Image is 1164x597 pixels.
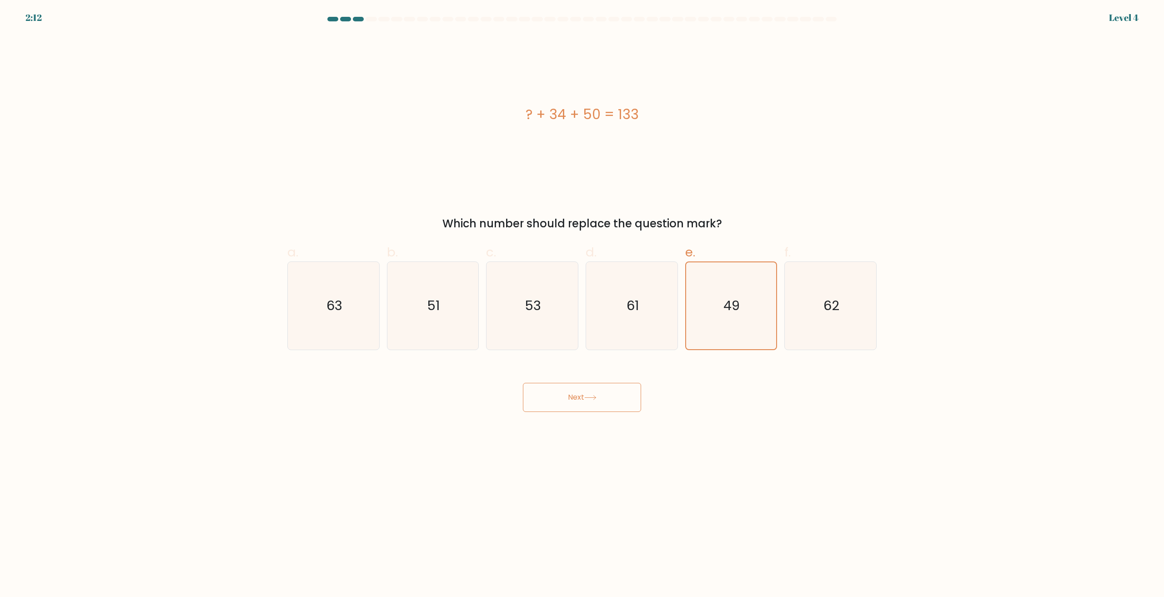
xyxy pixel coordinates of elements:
div: 2:12 [25,11,42,25]
text: 51 [427,297,440,315]
text: 62 [823,297,839,315]
text: 53 [525,297,542,315]
div: Level 4 [1109,11,1139,25]
span: e. [685,243,695,261]
text: 49 [724,297,740,315]
span: b. [387,243,398,261]
text: 63 [326,297,342,315]
div: ? + 34 + 50 = 133 [287,104,877,125]
span: d. [586,243,597,261]
text: 61 [627,297,639,315]
div: Which number should replace the question mark? [293,216,871,232]
button: Next [523,383,641,412]
span: c. [486,243,496,261]
span: f. [784,243,791,261]
span: a. [287,243,298,261]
